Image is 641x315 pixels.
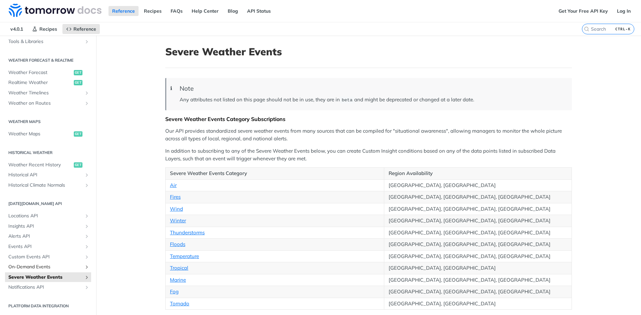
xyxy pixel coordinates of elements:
[8,223,82,230] span: Insights API
[165,116,572,122] div: Severe Weather Events Category Subscriptions
[73,26,96,32] span: Reference
[5,211,91,221] a: Locations APIShow subpages for Locations API
[5,37,91,47] a: Tools & LibrariesShow subpages for Tools & Libraries
[170,241,185,247] a: Floods
[384,227,572,239] td: [GEOGRAPHIC_DATA], [GEOGRAPHIC_DATA], [GEOGRAPHIC_DATA]
[8,264,82,270] span: On-Demand Events
[84,244,89,249] button: Show subpages for Events API
[109,6,139,16] a: Reference
[9,4,101,17] img: Tomorrow.io Weather API Docs
[188,6,222,16] a: Help Center
[8,69,72,76] span: Weather Forecast
[613,6,634,16] a: Log In
[84,213,89,219] button: Show subpages for Locations API
[5,272,91,282] a: Severe Weather EventsShow subpages for Severe Weather Events
[84,234,89,239] button: Show subpages for Alerts API
[5,170,91,180] a: Historical APIShow subpages for Historical API
[8,213,82,219] span: Locations API
[5,180,91,190] a: Historical Climate NormalsShow subpages for Historical Climate Normals
[5,129,91,139] a: Weather Mapsget
[74,162,82,168] span: get
[8,182,82,189] span: Historical Climate Normals
[74,131,82,137] span: get
[5,221,91,231] a: Insights APIShow subpages for Insights API
[5,78,91,88] a: Realtime Weatherget
[384,250,572,262] td: [GEOGRAPHIC_DATA], [GEOGRAPHIC_DATA], [GEOGRAPHIC_DATA]
[384,262,572,274] td: [GEOGRAPHIC_DATA], [GEOGRAPHIC_DATA]
[165,46,572,58] h1: Severe Weather Events
[555,6,612,16] a: Get Your Free API Key
[84,275,89,280] button: Show subpages for Severe Weather Events
[8,233,82,240] span: Alerts API
[384,286,572,298] td: [GEOGRAPHIC_DATA], [GEOGRAPHIC_DATA], [GEOGRAPHIC_DATA]
[5,150,91,156] h2: Historical Weather
[5,262,91,272] a: On-Demand EventsShow subpages for On-Demand Events
[8,172,82,178] span: Historical API
[84,183,89,188] button: Show subpages for Historical Climate Normals
[5,57,91,63] h2: Weather Forecast & realtime
[5,160,91,170] a: Weather Recent Historyget
[170,288,179,295] a: Fog
[170,217,186,224] a: Winter
[5,242,91,252] a: Events APIShow subpages for Events API
[84,254,89,260] button: Show subpages for Custom Events API
[224,6,242,16] a: Blog
[8,38,82,45] span: Tools & Libraries
[170,277,186,283] a: Marine
[62,24,100,34] a: Reference
[170,182,177,188] a: Air
[384,298,572,310] td: [GEOGRAPHIC_DATA], [GEOGRAPHIC_DATA]
[180,96,565,104] p: Any attributes not listed on this page should not be in use, they are in and might be deprecated ...
[384,274,572,286] td: [GEOGRAPHIC_DATA], [GEOGRAPHIC_DATA], [GEOGRAPHIC_DATA]
[5,303,91,309] h2: Platform DATA integration
[84,101,89,106] button: Show subpages for Weather on Routes
[8,90,82,96] span: Weather Timelines
[170,206,183,212] a: Wind
[8,131,72,137] span: Weather Maps
[170,253,199,259] a: Temperature
[170,194,181,200] a: Fires
[5,98,91,108] a: Weather on RoutesShow subpages for Weather on Routes
[5,201,91,207] h2: [DATE][DOMAIN_NAME] API
[584,26,589,32] svg: Search
[384,191,572,203] td: [GEOGRAPHIC_DATA], [GEOGRAPHIC_DATA], [GEOGRAPHIC_DATA]
[8,274,82,281] span: Severe Weather Events
[8,254,82,260] span: Custom Events API
[342,98,352,103] span: beta
[7,24,27,34] span: v4.0.1
[170,229,205,236] a: Thunderstorms
[165,147,572,162] p: In addition to subscribing to any of the Severe Weather Events below, you can create Custom Insig...
[614,26,632,32] kbd: CTRL-K
[28,24,61,34] a: Recipes
[84,172,89,178] button: Show subpages for Historical API
[5,231,91,241] a: Alerts APIShow subpages for Alerts API
[8,100,82,107] span: Weather on Routes
[384,168,572,180] th: Region Availability
[140,6,165,16] a: Recipes
[170,300,189,307] a: Tornado
[5,119,91,125] h2: Weather Maps
[384,239,572,251] td: [GEOGRAPHIC_DATA], [GEOGRAPHIC_DATA], [GEOGRAPHIC_DATA]
[170,265,188,271] a: Tropical
[5,68,91,78] a: Weather Forecastget
[384,179,572,191] td: [GEOGRAPHIC_DATA], [GEOGRAPHIC_DATA]
[170,85,172,92] span: ℹ
[8,162,72,168] span: Weather Recent History
[84,39,89,44] button: Show subpages for Tools & Libraries
[8,243,82,250] span: Events API
[5,282,91,292] a: Notifications APIShow subpages for Notifications API
[166,168,384,180] th: Severe Weather Events Category
[8,79,72,86] span: Realtime Weather
[180,85,565,92] div: Note
[243,6,274,16] a: API Status
[384,215,572,227] td: [GEOGRAPHIC_DATA], [GEOGRAPHIC_DATA], [GEOGRAPHIC_DATA]
[5,88,91,98] a: Weather TimelinesShow subpages for Weather Timelines
[84,90,89,96] button: Show subpages for Weather Timelines
[384,203,572,215] td: [GEOGRAPHIC_DATA], [GEOGRAPHIC_DATA], [GEOGRAPHIC_DATA]
[84,285,89,290] button: Show subpages for Notifications API
[39,26,57,32] span: Recipes
[165,127,572,142] p: Our API provides standardized severe weather events from many sources that can be compiled for "s...
[84,224,89,229] button: Show subpages for Insights API
[74,80,82,85] span: get
[8,284,82,291] span: Notifications API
